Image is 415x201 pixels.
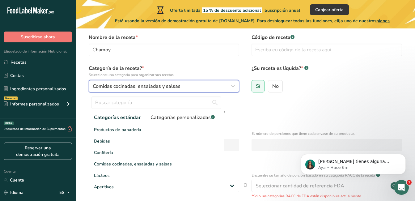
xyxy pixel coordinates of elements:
span: Comidas cocinadas, ensaladas y salsas [94,161,172,167]
div: Novedad [4,96,18,100]
font: Categorías personalizadas [150,114,211,121]
font: ES [59,189,65,196]
font: Categoría de la receta? [89,65,142,72]
input: Escriba el nombre de su receta aquí [89,44,239,56]
span: Sí [256,83,260,89]
span: planes [376,18,390,24]
span: 1 [407,180,412,185]
font: Nombre de la receta [89,34,136,41]
span: O [243,182,247,199]
font: Idioma [10,189,23,196]
div: Seleccionar cantidad de referencia FDA [256,182,344,190]
font: Está usando la versión de demostración gratuita de [DOMAIN_NAME]. Para desbloquear todas las func... [115,18,390,24]
span: Productos de panadería [94,126,141,133]
p: El número de porciones que tiene cada envase de su producto. [252,131,402,136]
p: Encuentre su tamaño de porción basado en su categoría RACC de la receta [252,173,375,178]
font: Informes personalizados [10,101,59,107]
button: Suscribirse ahora [4,32,72,42]
p: *Solo las categorías RACC de FDA están disponibles actualmente [252,193,402,199]
button: Comidas cocinadas, ensaladas y salsas [89,80,239,92]
iframe: Intercom live chat [394,180,409,195]
span: Confitería [94,149,113,156]
span: Bebidas [94,138,110,144]
p: Seleccione una categoría para organizar sus recetas [89,72,239,78]
span: Comidas cocinadas, ensaladas y salsas [93,83,180,90]
font: Oferta limitada [170,7,300,13]
font: Recetas [11,59,27,66]
span: Lácteos [94,172,110,179]
font: Etiquetado de Información de Suplementos [4,127,66,131]
input: Buscar categoría [91,96,221,109]
span: No [272,83,279,89]
input: Escriba eu código de la receta aquí [252,44,402,56]
span: 15 % de descuento adicional [202,7,262,13]
span: Aperitivos [94,184,114,190]
a: Reservar una demostración gratuita [4,143,72,160]
span: Canjear oferta [315,6,344,13]
font: Categorías estándar [94,114,141,121]
font: Cuenta [10,177,24,183]
font: Código de receta [252,34,290,41]
font: ¿Su receta es líquida? [252,65,301,72]
iframe: Intercom notifications mensaje [291,141,415,184]
button: Canjear oferta [310,4,349,15]
span: Suscribirse ahora [21,34,55,40]
font: Ingredientes personalizados [10,86,66,92]
span: Suscripción anual [265,7,300,13]
font: Costas [10,72,24,79]
div: BETA [4,122,14,125]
